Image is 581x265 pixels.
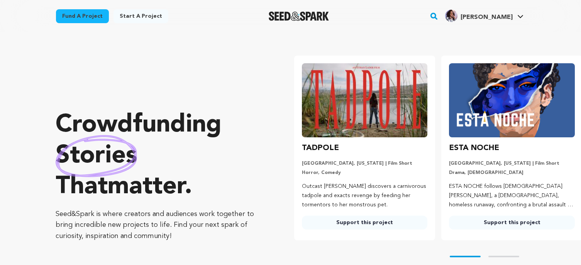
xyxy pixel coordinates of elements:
[302,216,428,230] a: Support this project
[302,160,428,167] p: [GEOGRAPHIC_DATA], [US_STATE] | Film Short
[302,63,428,137] img: TADPOLE image
[56,135,137,177] img: hand sketched image
[449,63,575,137] img: ESTA NOCHE image
[269,12,329,21] img: Seed&Spark Logo Dark Mode
[449,182,575,209] p: ESTA NOCHE follows [DEMOGRAPHIC_DATA] [PERSON_NAME], a [DEMOGRAPHIC_DATA], homeless runaway, conf...
[449,170,575,176] p: Drama, [DEMOGRAPHIC_DATA]
[444,8,525,22] a: Danielle N.'s Profile
[108,175,185,199] span: matter
[302,170,428,176] p: Horror, Comedy
[56,9,109,23] a: Fund a project
[113,9,168,23] a: Start a project
[56,209,263,242] p: Seed&Spark is where creators and audiences work together to bring incredible new projects to life...
[302,182,428,209] p: Outcast [PERSON_NAME] discovers a carnivorous tadpole and exacts revenge by feeding her tormentor...
[445,10,513,22] div: Danielle N.'s Profile
[449,160,575,167] p: [GEOGRAPHIC_DATA], [US_STATE] | Film Short
[449,216,575,230] a: Support this project
[444,8,525,24] span: Danielle N.'s Profile
[449,142,499,154] h3: ESTA NOCHE
[269,12,329,21] a: Seed&Spark Homepage
[302,142,339,154] h3: TADPOLE
[461,14,513,20] span: [PERSON_NAME]
[445,10,457,22] img: bc1ec518a572a445.jpg
[56,110,263,203] p: Crowdfunding that .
